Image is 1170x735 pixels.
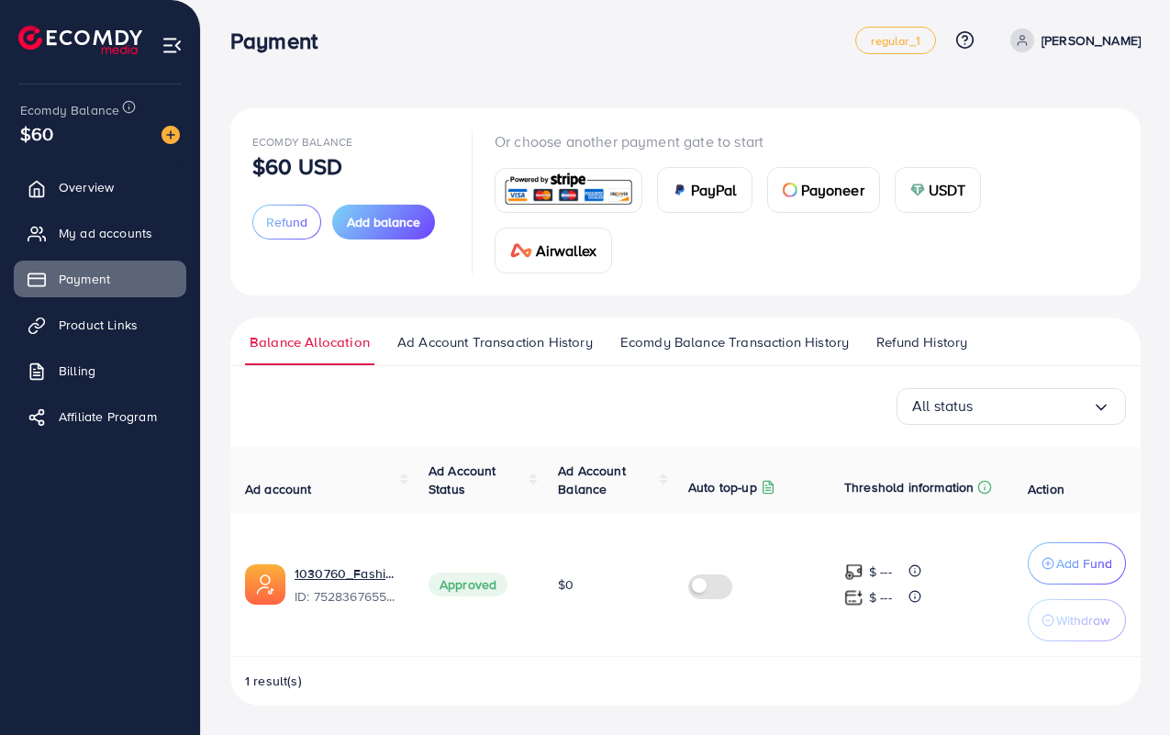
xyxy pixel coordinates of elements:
[895,167,982,213] a: cardUSDT
[691,179,737,201] span: PayPal
[495,228,612,273] a: cardAirwallex
[245,480,312,498] span: Ad account
[844,562,864,582] img: top-up amount
[673,183,687,197] img: card
[429,462,496,498] span: Ad Account Status
[332,205,435,239] button: Add balance
[14,215,186,251] a: My ad accounts
[501,171,636,210] img: card
[495,130,1119,152] p: Or choose another payment gate to start
[657,167,752,213] a: cardPayPal
[620,332,849,352] span: Ecomdy Balance Transaction History
[14,398,186,435] a: Affiliate Program
[230,28,332,54] h3: Payment
[1028,542,1126,585] button: Add Fund
[495,168,642,213] a: card
[536,239,596,262] span: Airwallex
[252,134,352,150] span: Ecomdy Balance
[295,587,399,606] span: ID: 7528367655024508945
[974,392,1092,420] input: Search for option
[14,352,186,389] a: Billing
[688,476,757,498] p: Auto top-up
[912,392,974,420] span: All status
[767,167,880,213] a: cardPayoneer
[295,564,399,607] div: <span class='underline'>1030760_Fashion Rose_1752834697540</span></br>7528367655024508945
[245,564,285,605] img: ic-ads-acc.e4c84228.svg
[59,362,95,380] span: Billing
[162,35,183,56] img: menu
[59,178,114,196] span: Overview
[558,462,626,498] span: Ad Account Balance
[783,183,797,197] img: card
[59,407,157,426] span: Affiliate Program
[510,243,532,258] img: card
[558,575,574,594] span: $0
[59,270,110,288] span: Payment
[801,179,864,201] span: Payoneer
[1056,609,1109,631] p: Withdraw
[1042,29,1141,51] p: [PERSON_NAME]
[347,213,420,231] span: Add balance
[1056,552,1112,574] p: Add Fund
[869,586,892,608] p: $ ---
[844,476,974,498] p: Threshold information
[59,224,152,242] span: My ad accounts
[252,205,321,239] button: Refund
[1003,28,1141,52] a: [PERSON_NAME]
[1092,652,1156,721] iframe: Chat
[14,306,186,343] a: Product Links
[14,169,186,206] a: Overview
[252,155,342,177] p: $60 USD
[20,120,53,147] span: $60
[429,573,507,596] span: Approved
[876,332,967,352] span: Refund History
[250,332,370,352] span: Balance Allocation
[844,588,864,607] img: top-up amount
[18,26,142,54] img: logo
[855,27,935,54] a: regular_1
[162,126,180,144] img: image
[397,332,593,352] span: Ad Account Transaction History
[897,388,1126,425] div: Search for option
[59,316,138,334] span: Product Links
[266,213,307,231] span: Refund
[929,179,966,201] span: USDT
[869,561,892,583] p: $ ---
[1028,480,1064,498] span: Action
[295,564,399,583] a: 1030760_Fashion Rose_1752834697540
[871,35,919,47] span: regular_1
[1028,599,1126,641] button: Withdraw
[20,101,119,119] span: Ecomdy Balance
[245,672,302,690] span: 1 result(s)
[14,261,186,297] a: Payment
[910,183,925,197] img: card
